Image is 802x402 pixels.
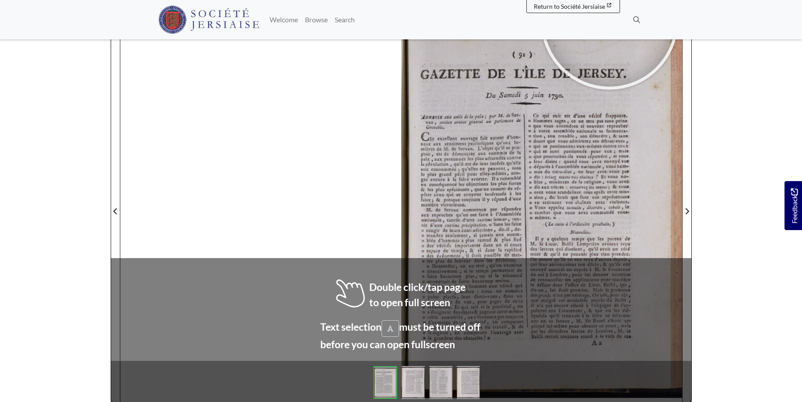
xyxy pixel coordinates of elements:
a: Browse [301,11,331,28]
img: Société Jersiaise [158,6,259,34]
a: Would you like to provide feedback? [784,181,802,230]
a: Société Jersiaise logo [158,3,259,36]
img: 82cd839175d19c9d36d838dfe6c09a8b3a14eb784970b8dcd4cb8dfaa3a2fc15 [457,366,480,399]
img: 82cd839175d19c9d36d838dfe6c09a8b3a14eb784970b8dcd4cb8dfaa3a2fc15 [402,366,425,399]
span: Feedback [789,188,799,224]
a: Search [331,11,358,28]
a: Welcome [266,11,301,28]
img: 82cd839175d19c9d36d838dfe6c09a8b3a14eb784970b8dcd4cb8dfaa3a2fc15 [373,366,397,399]
img: 82cd839175d19c9d36d838dfe6c09a8b3a14eb784970b8dcd4cb8dfaa3a2fc15 [429,366,452,399]
span: Return to Société Jersiaise [534,3,605,10]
